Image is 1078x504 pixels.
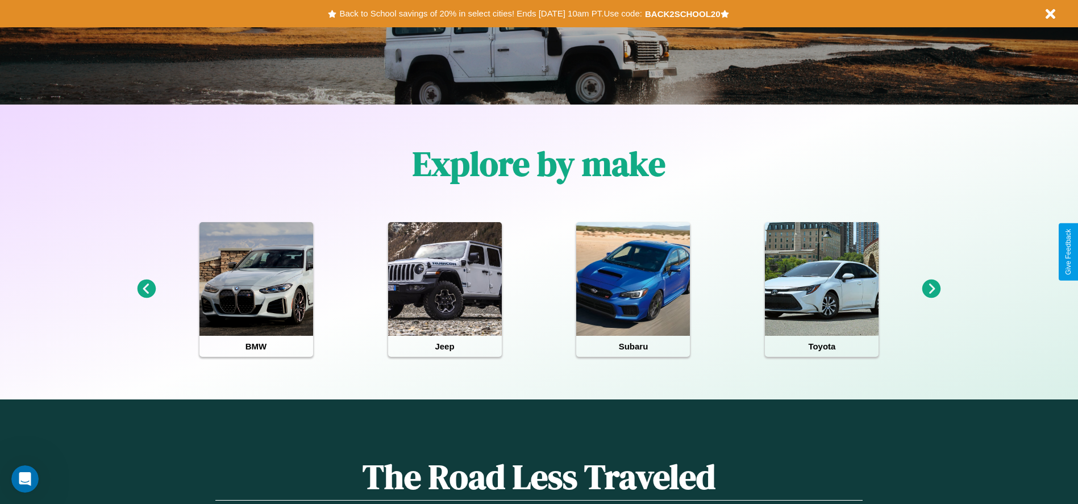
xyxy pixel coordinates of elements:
[11,465,39,493] iframe: Intercom live chat
[1064,229,1072,275] div: Give Feedback
[388,336,502,357] h4: Jeep
[336,6,644,22] button: Back to School savings of 20% in select cities! Ends [DATE] 10am PT.Use code:
[576,336,690,357] h4: Subaru
[199,336,313,357] h4: BMW
[413,140,665,187] h1: Explore by make
[765,336,879,357] h4: Toyota
[215,453,862,501] h1: The Road Less Traveled
[645,9,721,19] b: BACK2SCHOOL20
